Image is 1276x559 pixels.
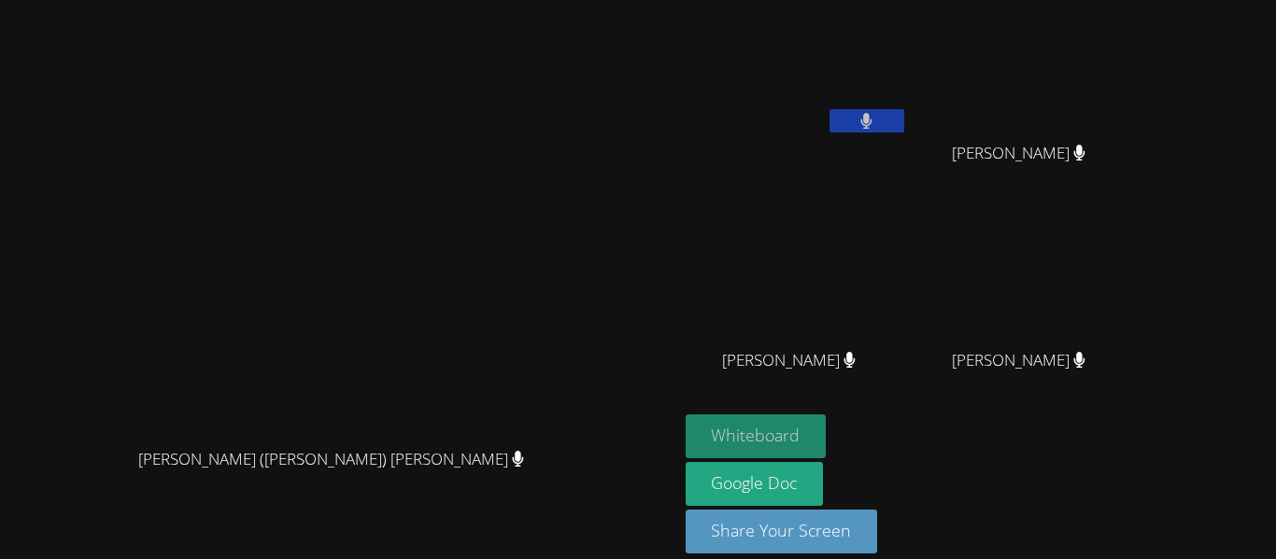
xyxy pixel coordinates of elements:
a: Google Doc [686,462,824,506]
span: [PERSON_NAME] [952,140,1085,167]
button: Share Your Screen [686,510,878,553]
button: Whiteboard [686,414,827,458]
span: [PERSON_NAME] ([PERSON_NAME]) [PERSON_NAME] [138,446,524,473]
span: [PERSON_NAME] [952,347,1085,374]
span: [PERSON_NAME] [722,347,856,374]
